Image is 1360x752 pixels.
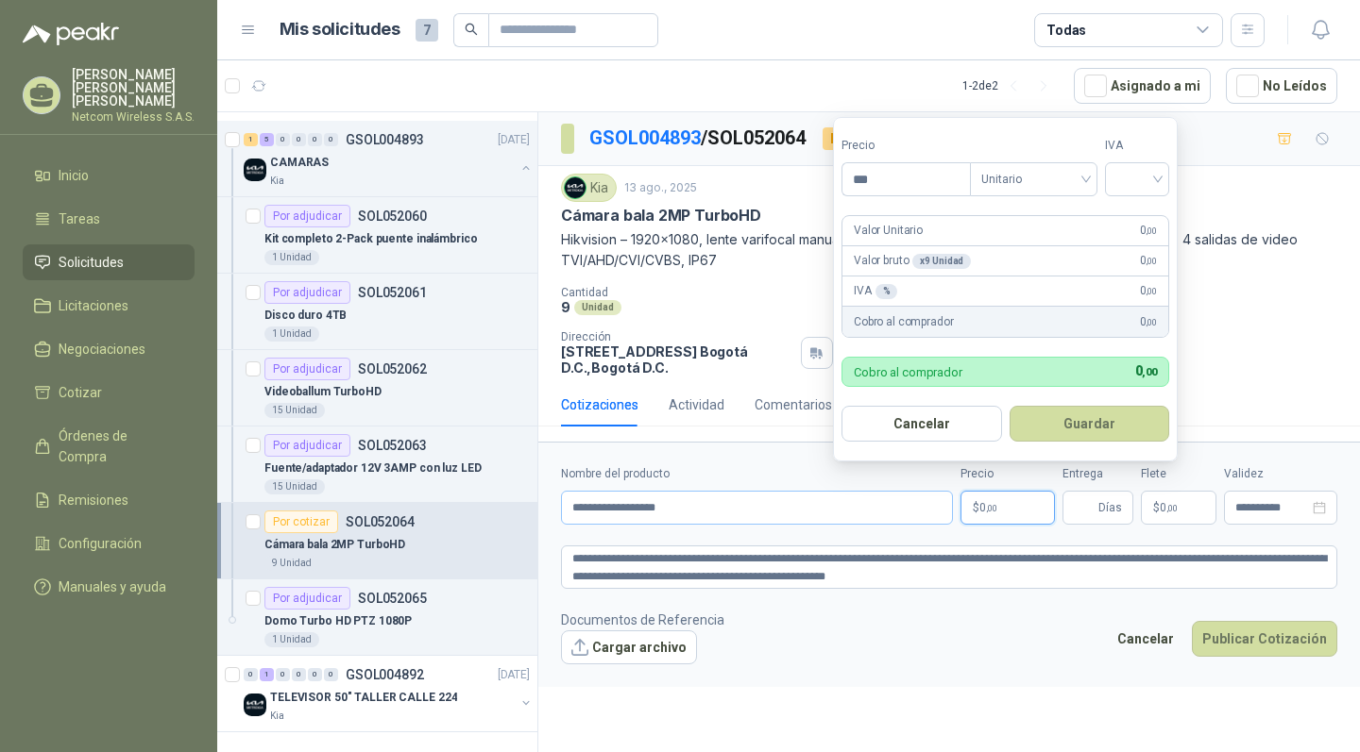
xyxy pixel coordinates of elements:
[561,229,1337,271] p: Hikvision – 1920x1080, lente varifocal manual 2.7-13.5mm, DWDR, DBC, HLC, Global, IR hasta 40mts,...
[1062,465,1133,483] label: Entrega
[264,383,382,401] p: Videoballum TurboHD
[561,330,793,343] p: Dirección
[59,426,177,467] span: Órdenes de Compra
[59,533,142,554] span: Configuración
[1146,256,1157,266] span: ,00
[358,286,427,299] p: SOL052061
[1146,286,1157,296] span: ,00
[1140,222,1157,240] span: 0
[358,592,427,605] p: SOL052065
[565,177,586,198] img: Company Logo
[561,465,953,483] label: Nombre del producto
[960,491,1055,525] p: $0,00
[59,490,128,510] span: Remisiones
[1107,621,1184,657] button: Cancelar
[979,502,997,513] span: 0
[854,222,923,240] p: Valor Unitario
[23,375,195,410] a: Cotizar
[59,339,145,359] span: Negociaciones
[841,137,970,155] label: Precio
[1140,252,1157,270] span: 0
[561,394,638,415] div: Cotizaciones
[1105,137,1169,155] label: IVA
[217,503,537,579] a: Por cotizarSOL052064Cámara bala 2MP TurboHD9 Unidad
[217,350,537,426] a: Por adjudicarSOL052062Videoballum TurboHD15 Unidad
[244,133,258,146] div: 1
[264,307,347,325] p: Disco duro 4TB
[264,403,325,418] div: 15 Unidad
[1160,502,1178,513] span: 0
[23,23,119,45] img: Logo peakr
[1140,282,1157,300] span: 0
[1166,503,1178,513] span: ,00
[23,526,195,561] a: Configuración
[960,465,1055,483] label: Precio
[498,666,530,684] p: [DATE]
[264,587,350,610] div: Por adjudicar
[59,209,100,229] span: Tareas
[264,205,350,227] div: Por adjudicar
[324,133,338,146] div: 0
[23,331,195,367] a: Negociaciones
[264,434,350,457] div: Por adjudicar
[59,165,89,186] span: Inicio
[23,158,195,193] a: Inicio
[324,668,338,681] div: 0
[59,295,128,316] span: Licitaciones
[270,689,457,707] p: TELEVISOR 50" TALLER CALLE 224
[217,274,537,350] a: Por adjudicarSOL052061Disco duro 4TB1 Unidad
[561,343,793,376] p: [STREET_ADDRESS] Bogotá D.C. , Bogotá D.C.
[270,174,284,189] p: Kia
[841,406,1002,442] button: Cancelar
[23,482,195,518] a: Remisiones
[1141,465,1216,483] label: Flete
[1046,20,1086,41] div: Todas
[244,159,266,181] img: Company Logo
[264,358,350,380] div: Por adjudicar
[59,382,102,403] span: Cotizar
[589,124,807,153] p: / SOL052064
[589,126,701,149] a: GSOL004893
[854,252,971,270] p: Valor bruto
[23,418,195,475] a: Órdenes de Compra
[264,536,405,554] p: Cámara bala 2MP TurboHD
[624,179,697,197] p: 13 ago., 2025
[1226,68,1337,104] button: No Leídos
[264,281,350,304] div: Por adjudicar
[1153,502,1160,513] span: $
[1074,68,1211,104] button: Asignado a mi
[264,326,319,342] div: 1 Unidad
[1135,363,1157,378] span: 0
[669,394,724,415] div: Actividad
[962,71,1059,101] div: 1 - 2 de 2
[264,479,325,494] div: 15 Unidad
[260,668,274,681] div: 1
[264,510,338,533] div: Por cotizar
[292,668,306,681] div: 0
[1141,491,1216,525] p: $ 0,00
[217,197,537,274] a: Por adjudicarSOL052060Kit completo 2-Pack puente inalámbrico1 Unidad
[561,286,833,299] p: Cantidad
[270,709,284,724] p: Kia
[358,439,427,452] p: SOL052063
[1140,313,1157,331] span: 0
[358,362,427,376] p: SOL052062
[1142,366,1157,378] span: ,00
[23,569,195,605] a: Manuales y ayuda
[416,19,438,42] span: 7
[358,209,427,223] p: SOL052060
[346,133,424,146] p: GSOL004893
[260,133,274,146] div: 5
[346,668,424,681] p: GSOL004892
[1010,406,1170,442] button: Guardar
[1146,226,1157,236] span: ,00
[244,668,258,681] div: 0
[217,426,537,503] a: Por adjudicarSOL052063Fuente/adaptador 12V 3AMP con luz LED15 Unidad
[912,254,971,269] div: x 9 Unidad
[23,288,195,324] a: Licitaciones
[561,630,697,664] button: Cargar archivo
[264,230,477,248] p: Kit completo 2-Pack puente inalámbrico
[264,556,319,571] div: 9 Unidad
[498,131,530,149] p: [DATE]
[561,299,570,315] p: 9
